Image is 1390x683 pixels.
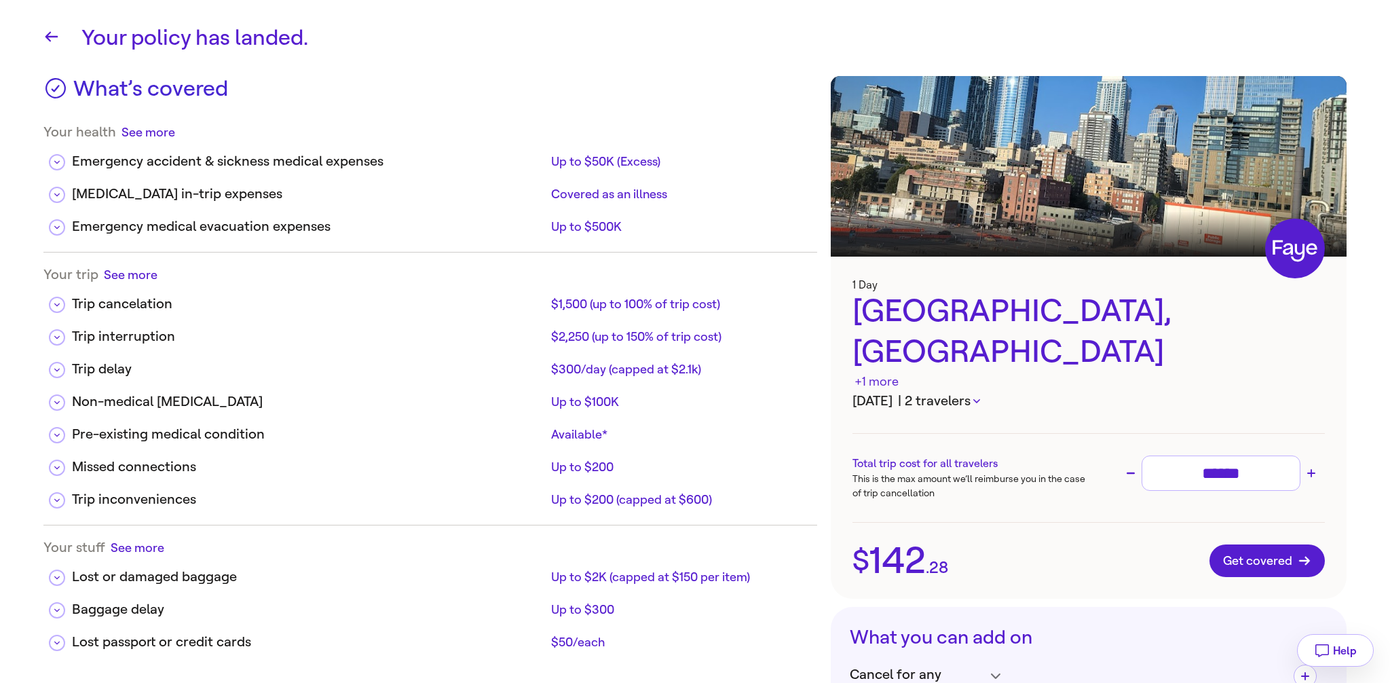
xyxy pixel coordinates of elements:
[551,394,806,410] div: Up to $100K
[72,217,546,237] div: Emergency medical evacuation expenses
[1297,634,1374,667] button: Help
[72,151,546,172] div: Emergency accident & sickness medical expenses
[852,472,1089,500] p: This is the max amount we’ll reimburse you in the case of trip cancellation
[852,291,1325,391] div: [GEOGRAPHIC_DATA], [GEOGRAPHIC_DATA]
[551,602,806,618] div: Up to $300
[72,392,546,412] div: Non-medical [MEDICAL_DATA]
[43,539,817,556] div: Your stuff
[551,153,806,170] div: Up to $50K (Excess)
[43,621,817,654] div: Lost passport or credit cards$50/each
[852,547,869,575] span: $
[1209,544,1325,577] button: Get covered
[43,173,817,206] div: [MEDICAL_DATA] in-trip expensesCovered as an illness
[43,141,817,173] div: Emergency accident & sickness medical expensesUp to $50K (Excess)
[929,559,948,576] span: 28
[1148,462,1294,485] input: Trip cost
[43,479,817,511] div: Trip inconveniencesUp to $200 (capped at $600)
[551,492,806,508] div: Up to $200 (capped at $600)
[72,327,546,347] div: Trip interruption
[869,542,926,579] span: 142
[72,457,546,477] div: Missed connections
[72,359,546,380] div: Trip delay
[1333,644,1357,657] span: Help
[852,456,1089,472] h3: Total trip cost for all travelers
[43,316,817,348] div: Trip interruption$2,250 (up to 150% of trip cost)
[72,184,546,204] div: [MEDICAL_DATA] in-trip expenses
[551,634,806,650] div: $50/each
[551,296,806,312] div: $1,500 (up to 100% of trip cost)
[111,539,164,556] button: See more
[1123,465,1139,481] button: Decrease trip cost
[43,266,817,283] div: Your trip
[551,219,806,235] div: Up to $500K
[551,361,806,377] div: $300/day (capped at $2.1k)
[81,22,1347,54] h1: Your policy has landed.
[898,391,980,411] button: | 2 travelers
[72,490,546,510] div: Trip inconveniences
[43,124,817,141] div: Your health
[43,413,817,446] div: Pre-existing medical conditionAvailable*
[850,626,1328,649] h3: What you can add on
[43,206,817,238] div: Emergency medical evacuation expensesUp to $500K
[926,559,929,576] span: .
[43,348,817,381] div: Trip delay$300/day (capped at $2.1k)
[551,459,806,475] div: Up to $200
[852,278,1325,291] h3: 1 Day
[43,283,817,316] div: Trip cancelation$1,500 (up to 100% of trip cost)
[551,426,806,443] div: Available*
[72,424,546,445] div: Pre-existing medical condition
[73,76,228,110] h3: What’s covered
[551,329,806,345] div: $2,250 (up to 150% of trip cost)
[72,632,546,652] div: Lost passport or credit cards
[104,266,157,283] button: See more
[72,567,546,587] div: Lost or damaged baggage
[72,599,546,620] div: Baggage delay
[43,589,817,621] div: Baggage delayUp to $300
[551,569,806,585] div: Up to $2K (capped at $150 per item)
[1303,465,1319,481] button: Increase trip cost
[121,124,175,141] button: See more
[551,186,806,202] div: Covered as an illness
[43,381,817,413] div: Non-medical [MEDICAL_DATA]Up to $100K
[43,556,817,589] div: Lost or damaged baggageUp to $2K (capped at $150 per item)
[852,391,1325,411] h3: [DATE]
[854,373,899,391] div: +1 more
[1223,554,1311,568] span: Get covered
[43,446,817,479] div: Missed connectionsUp to $200
[72,294,546,314] div: Trip cancelation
